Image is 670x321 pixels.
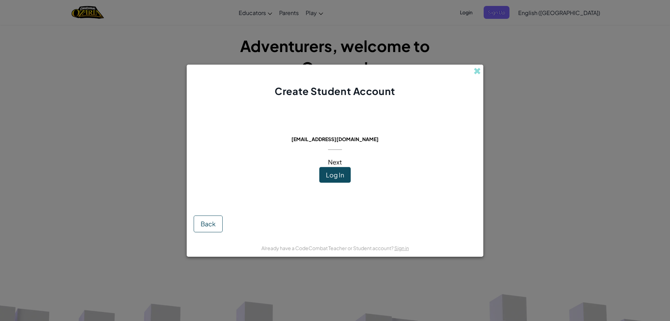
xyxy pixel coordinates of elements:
[291,136,379,142] span: [EMAIL_ADDRESS][DOMAIN_NAME]
[261,245,394,251] span: Already have a CodeCombat Teacher or Student account?
[201,220,216,228] span: Back
[394,245,409,251] a: Sign in
[194,216,223,232] button: Back
[275,85,395,97] span: Create Student Account
[319,167,351,183] button: Log In
[286,126,385,134] span: This email is already in use:
[326,171,344,179] span: Log In
[328,158,342,166] span: Next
